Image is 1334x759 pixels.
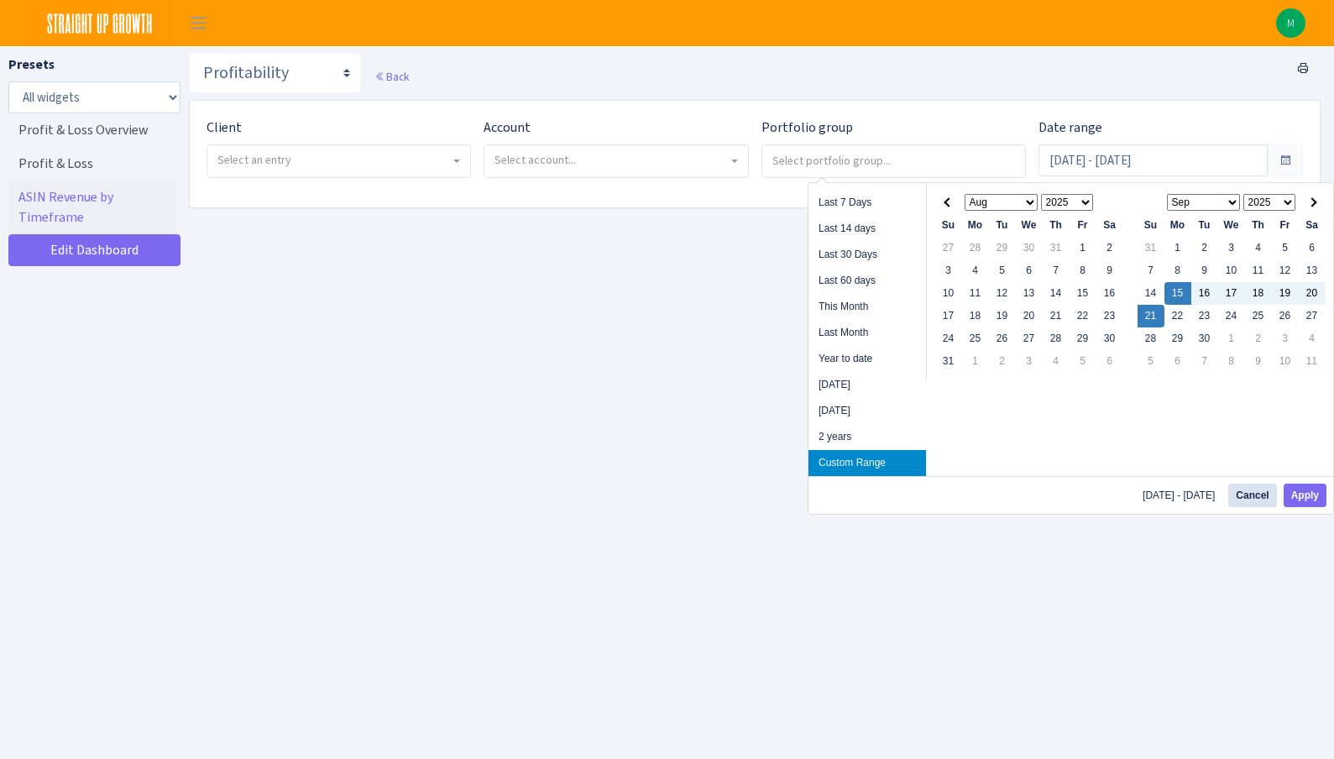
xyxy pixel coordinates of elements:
[1191,305,1218,327] td: 23
[1272,259,1299,282] td: 12
[1245,305,1272,327] td: 25
[1218,327,1245,350] td: 1
[1191,237,1218,259] td: 2
[1164,282,1191,305] td: 15
[1276,8,1305,38] img: Michael Sette
[494,152,576,168] span: Select account...
[1245,259,1272,282] td: 11
[962,327,989,350] td: 25
[935,237,962,259] td: 27
[1070,305,1096,327] td: 22
[1138,237,1164,259] td: 31
[1138,259,1164,282] td: 7
[1043,305,1070,327] td: 21
[1245,327,1272,350] td: 2
[207,118,242,138] label: Client
[962,259,989,282] td: 4
[1272,305,1299,327] td: 26
[1016,350,1043,373] td: 3
[1096,327,1123,350] td: 30
[808,190,926,216] li: Last 7 Days
[935,305,962,327] td: 17
[808,346,926,372] li: Year to date
[1096,259,1123,282] td: 9
[1299,350,1326,373] td: 11
[1038,118,1102,138] label: Date range
[1245,214,1272,237] th: Th
[808,294,926,320] li: This Month
[1218,214,1245,237] th: We
[1096,214,1123,237] th: Sa
[1070,327,1096,350] td: 29
[762,145,1025,175] input: Select portfolio group...
[177,9,219,37] button: Toggle navigation
[761,118,853,138] label: Portfolio group
[1164,327,1191,350] td: 29
[1228,484,1276,507] button: Cancel
[1191,214,1218,237] th: Tu
[1272,282,1299,305] td: 19
[1070,282,1096,305] td: 15
[1299,327,1326,350] td: 4
[989,350,1016,373] td: 2
[1096,282,1123,305] td: 16
[1043,259,1070,282] td: 7
[1043,214,1070,237] th: Th
[1164,305,1191,327] td: 22
[808,216,926,242] li: Last 14 days
[935,214,962,237] th: Su
[1299,259,1326,282] td: 13
[1138,282,1164,305] td: 14
[1096,350,1123,373] td: 6
[1272,214,1299,237] th: Fr
[1138,350,1164,373] td: 5
[989,214,1016,237] th: Tu
[1299,282,1326,305] td: 20
[1276,8,1305,38] a: M
[989,305,1016,327] td: 19
[935,327,962,350] td: 24
[989,282,1016,305] td: 12
[1138,305,1164,327] td: 21
[962,237,989,259] td: 28
[1016,282,1043,305] td: 13
[1070,237,1096,259] td: 1
[808,450,926,476] li: Custom Range
[1164,259,1191,282] td: 8
[1284,484,1326,507] button: Apply
[1299,305,1326,327] td: 27
[935,259,962,282] td: 3
[1191,282,1218,305] td: 16
[1218,259,1245,282] td: 10
[935,350,962,373] td: 31
[1272,327,1299,350] td: 3
[1043,237,1070,259] td: 31
[1070,259,1096,282] td: 8
[8,55,55,75] label: Presets
[1164,214,1191,237] th: Mo
[1272,237,1299,259] td: 5
[1043,327,1070,350] td: 28
[217,152,291,168] span: Select an entry
[1218,305,1245,327] td: 24
[1272,350,1299,373] td: 10
[1016,305,1043,327] td: 20
[808,398,926,424] li: [DATE]
[989,259,1016,282] td: 5
[1070,214,1096,237] th: Fr
[1218,237,1245,259] td: 3
[962,214,989,237] th: Mo
[1191,259,1218,282] td: 9
[1299,214,1326,237] th: Sa
[1218,350,1245,373] td: 8
[1138,327,1164,350] td: 28
[962,282,989,305] td: 11
[962,305,989,327] td: 18
[1016,214,1043,237] th: We
[935,282,962,305] td: 10
[1245,237,1272,259] td: 4
[1164,237,1191,259] td: 1
[8,113,176,147] a: Profit & Loss Overview
[808,268,926,294] li: Last 60 days
[1070,350,1096,373] td: 5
